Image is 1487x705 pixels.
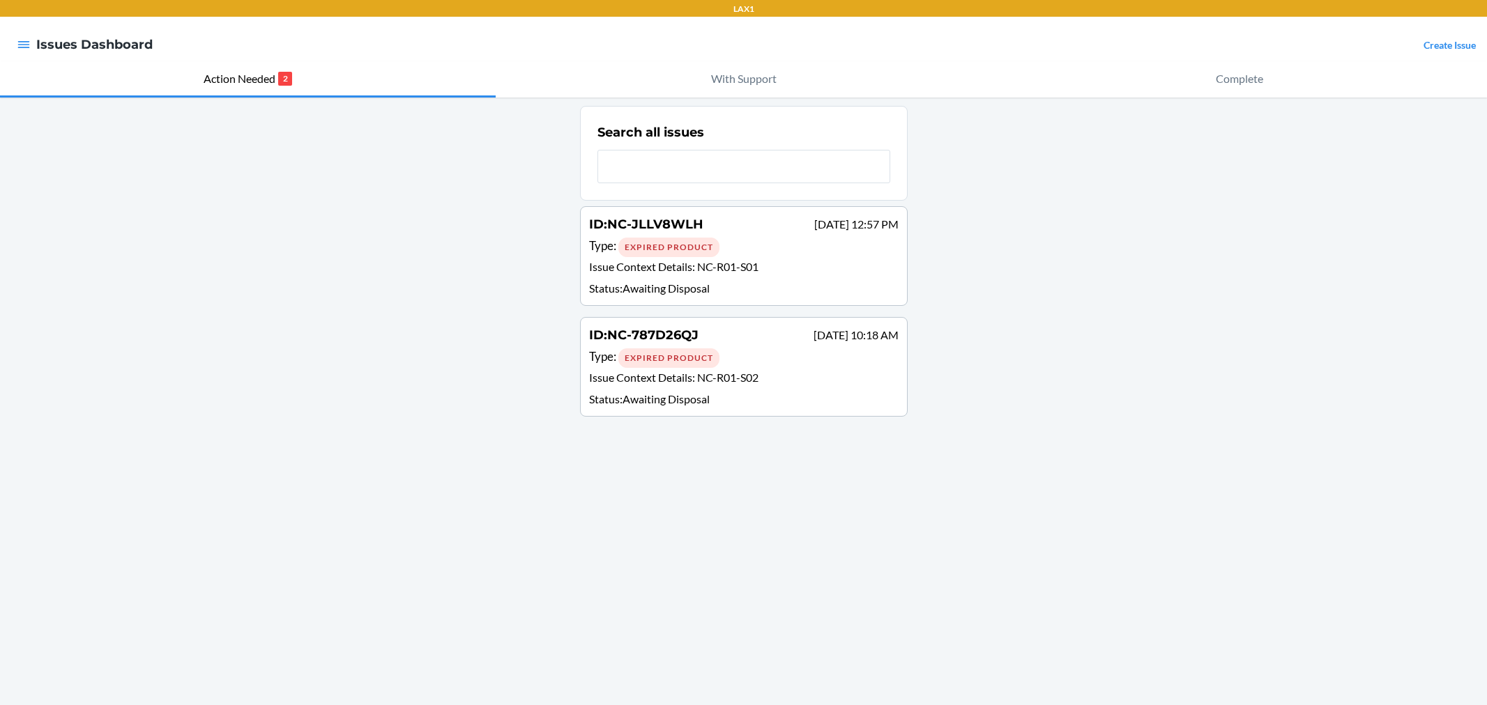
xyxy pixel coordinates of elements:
[814,216,899,233] p: [DATE] 12:57 PM
[607,217,703,232] span: NC-JLLV8WLH
[589,237,899,257] div: Type :
[814,327,899,343] p: [DATE] 10:18 AM
[496,61,991,98] button: With Support
[697,371,758,384] span: NC-R01-S02
[1216,70,1263,87] p: Complete
[589,391,899,408] p: Status : Awaiting Disposal
[733,3,754,15] p: LAX1
[1424,39,1476,51] a: Create Issue
[597,123,704,141] h2: Search all issues
[589,348,899,368] div: Type :
[618,238,719,257] div: Expired Product
[589,215,703,233] h4: ID :
[204,70,275,87] p: Action Needed
[589,326,699,344] h4: ID :
[697,260,758,273] span: NC-R01-S01
[991,61,1487,98] button: Complete
[589,258,899,279] p: Issue Context Details :
[589,280,899,297] p: Status : Awaiting Disposal
[589,369,899,389] p: Issue Context Details :
[607,327,699,343] span: NC-787D26QJ
[278,72,292,86] p: 2
[711,70,777,87] p: With Support
[580,317,908,417] a: ID:NC-787D26QJ[DATE] 10:18 AMType: Expired ProductIssue Context Details: NC-R01-S02Status:Awaitin...
[580,206,908,306] a: ID:NC-JLLV8WLH[DATE] 12:57 PMType: Expired ProductIssue Context Details: NC-R01-S01Status:Awaitin...
[618,348,719,368] div: Expired Product
[36,36,153,54] h4: Issues Dashboard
